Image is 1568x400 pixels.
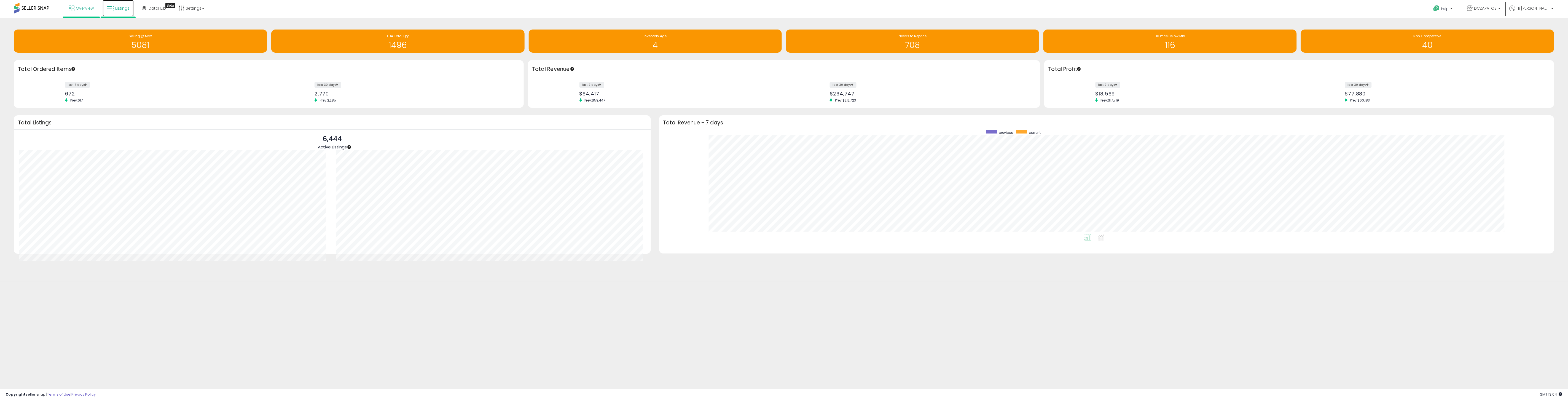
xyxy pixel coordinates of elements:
a: Selling @ Max 5081 [14,30,267,53]
span: Help [1441,6,1449,11]
span: Needs to Reprice [899,34,927,38]
span: Inventory Age [644,34,667,38]
p: 6,444 [318,134,347,144]
h1: 1496 [274,41,522,50]
span: current [1029,130,1041,135]
div: $64,417 [579,91,780,97]
span: FBA Total Qty [387,34,409,38]
div: 2,770 [315,91,514,97]
h1: 5081 [17,41,264,50]
div: Tooltip anchor [570,66,575,71]
span: Overview [76,6,94,11]
div: Tooltip anchor [71,66,76,71]
h3: Total Ordered Items [18,65,520,73]
span: Active Listings [318,144,347,150]
h3: Total Listings [18,121,647,125]
a: Needs to Reprice 708 [786,30,1039,53]
h3: Total Revenue [532,65,1036,73]
label: last 30 days [830,82,857,88]
span: BB Price Below Min [1155,34,1185,38]
span: Prev: $59,447 [582,98,608,103]
span: Selling @ Max [129,34,152,38]
span: Prev: $60,183 [1347,98,1373,103]
i: Get Help [1433,5,1440,12]
span: Non Competitive [1414,34,1441,38]
a: Hi [PERSON_NAME] [1510,6,1554,18]
span: Hi [PERSON_NAME] [1517,6,1550,11]
div: $264,747 [830,91,1030,97]
a: FBA Total Qty 1496 [271,30,525,53]
div: Tooltip anchor [1076,66,1081,71]
a: Inventory Age 4 [529,30,782,53]
label: last 7 days [579,82,604,88]
a: BB Price Below Min 116 [1043,30,1297,53]
span: DCZAPATOS [1474,6,1497,11]
h1: 4 [531,41,779,50]
div: 672 [65,91,265,97]
label: last 7 days [1096,82,1120,88]
span: previous [999,130,1013,135]
a: Non Competitive 40 [1301,30,1554,53]
h1: 708 [789,41,1037,50]
div: $77,880 [1345,91,1545,97]
a: Help [1429,1,1458,18]
span: Prev: $17,719 [1098,98,1122,103]
div: Tooltip anchor [347,145,352,150]
label: last 30 days [315,82,341,88]
span: Prev: 2,285 [317,98,339,103]
h3: Total Revenue - 7 days [663,121,1550,125]
div: $18,569 [1096,91,1295,97]
h1: 40 [1304,41,1551,50]
span: Listings [115,6,130,11]
span: Prev: $212,723 [832,98,859,103]
label: last 7 days [65,82,90,88]
span: DataHub [149,6,166,11]
span: Prev: 617 [68,98,86,103]
label: last 30 days [1345,82,1372,88]
div: Tooltip anchor [165,3,175,8]
h3: Total Profit [1048,65,1550,73]
h1: 116 [1046,41,1294,50]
